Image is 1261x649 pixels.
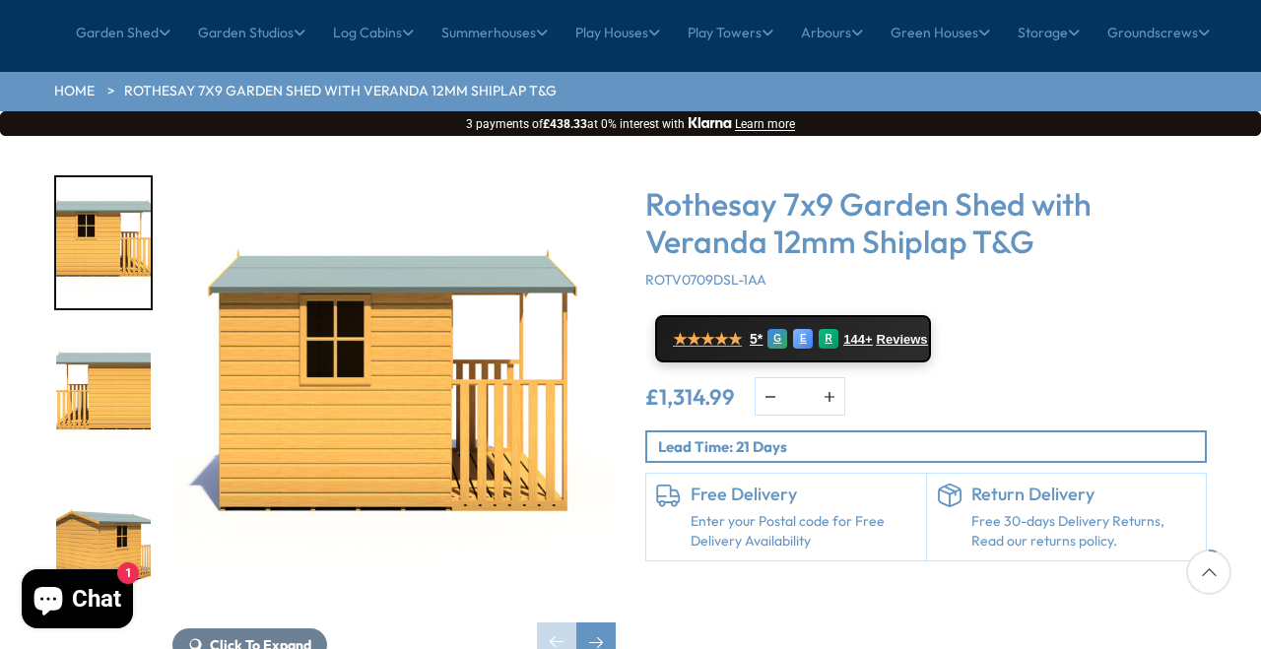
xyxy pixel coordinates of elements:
[971,512,1197,551] p: Free 30-days Delivery Returns, Read our returns policy.
[793,329,813,349] div: E
[54,175,153,310] div: 1 / 11
[16,569,139,633] inbox-online-store-chat: Shopify online store chat
[877,332,928,348] span: Reviews
[56,177,151,308] img: Rothesayincver7x9090_200x200.jpg
[54,484,153,618] div: 3 / 11
[691,484,916,505] h6: Free Delivery
[645,185,1207,261] h3: Rothesay 7x9 Garden Shed with Veranda 12mm Shiplap T&G
[691,512,916,551] a: Enter your Postal code for Free Delivery Availability
[819,329,838,349] div: R
[843,332,872,348] span: 144+
[56,486,151,617] img: Rothesayincver7x9-135_200x200.jpg
[767,329,787,349] div: G
[172,175,616,618] img: Rothesay 7x9 Garden Shed with Veranda 12mm Shiplap T&G
[333,8,414,57] a: Log Cabins
[1107,8,1210,57] a: Groundscrews
[655,315,931,362] a: ★★★★★ 5* G E R 144+ Reviews
[575,8,660,57] a: Play Houses
[971,484,1197,505] h6: Return Delivery
[801,8,863,57] a: Arbours
[124,82,557,101] a: Rothesay 7x9 Garden Shed with Veranda 12mm Shiplap T&G
[441,8,548,57] a: Summerhouses
[1018,8,1080,57] a: Storage
[54,82,95,101] a: HOME
[673,330,742,349] span: ★★★★★
[56,332,151,463] img: Rothesayincver7x9-090_200x200.jpg
[891,8,990,57] a: Green Houses
[645,386,735,408] ins: £1,314.99
[688,8,773,57] a: Play Towers
[645,271,766,289] span: ROTV0709DSL-1AA
[54,330,153,465] div: 2 / 11
[198,8,305,57] a: Garden Studios
[658,436,1205,457] p: Lead Time: 21 Days
[76,8,170,57] a: Garden Shed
